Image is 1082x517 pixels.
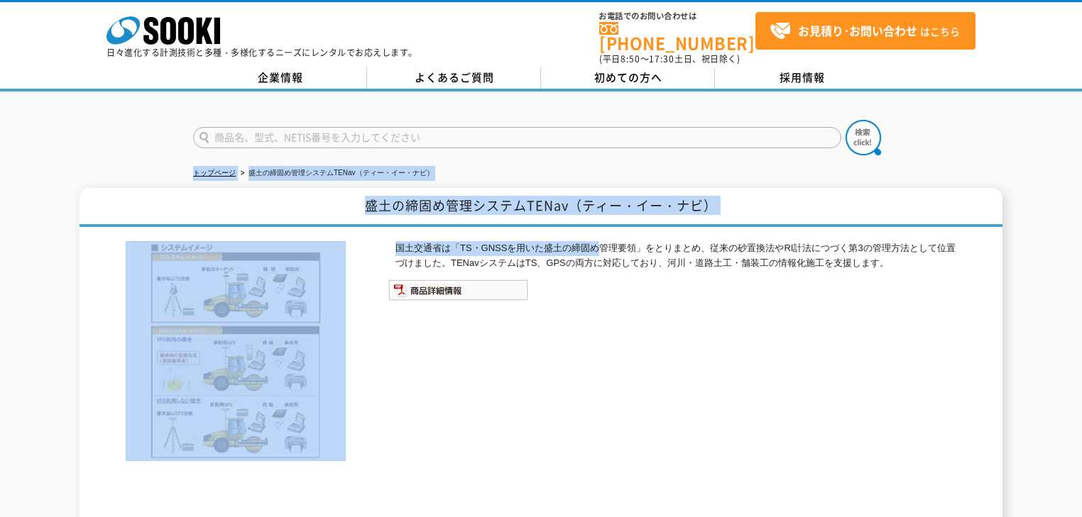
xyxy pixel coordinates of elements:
[649,52,674,65] span: 17:30
[599,22,755,51] a: [PHONE_NUMBER]
[846,120,881,155] img: btn_search.png
[594,70,662,85] span: 初めての方へ
[106,48,417,57] p: 日々進化する計測技術と多種・多様化するニーズにレンタルでお応えします。
[388,288,528,299] a: 商品詳細情報システム
[599,12,755,21] span: お電話でのお問い合わせは
[770,21,960,42] span: はこちら
[126,241,346,461] img: 盛土の締固め管理システムTENav（ティー・イー・ナビ）
[388,279,528,301] img: 商品詳細情報システム
[798,22,917,39] strong: お見積り･お問い合わせ
[193,127,841,148] input: 商品名、型式、NETIS番号を入力してください
[621,52,640,65] span: 8:50
[193,169,236,177] a: トップページ
[80,188,1002,227] h1: 盛土の締固め管理システムTENav（ティー・イー・ナビ）
[367,67,541,89] a: よくあるご質問
[238,166,434,181] li: 盛土の締固め管理システムTENav（ティー・イー・ナビ）
[395,241,956,271] p: 国土交通省は「TS・GNSSを用いた盛土の締固め管理要領」をとりまとめ、従来の砂置換法やRI計法につづく第3の管理方法として位置づけました。TENavシステムはTS、GPSの両方に対応しており、...
[715,67,889,89] a: 採用情報
[755,12,976,50] a: お見積り･お問い合わせはこちら
[541,67,715,89] a: 初めての方へ
[193,67,367,89] a: 企業情報
[599,52,740,65] span: (平日 ～ 土日、祝日除く)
